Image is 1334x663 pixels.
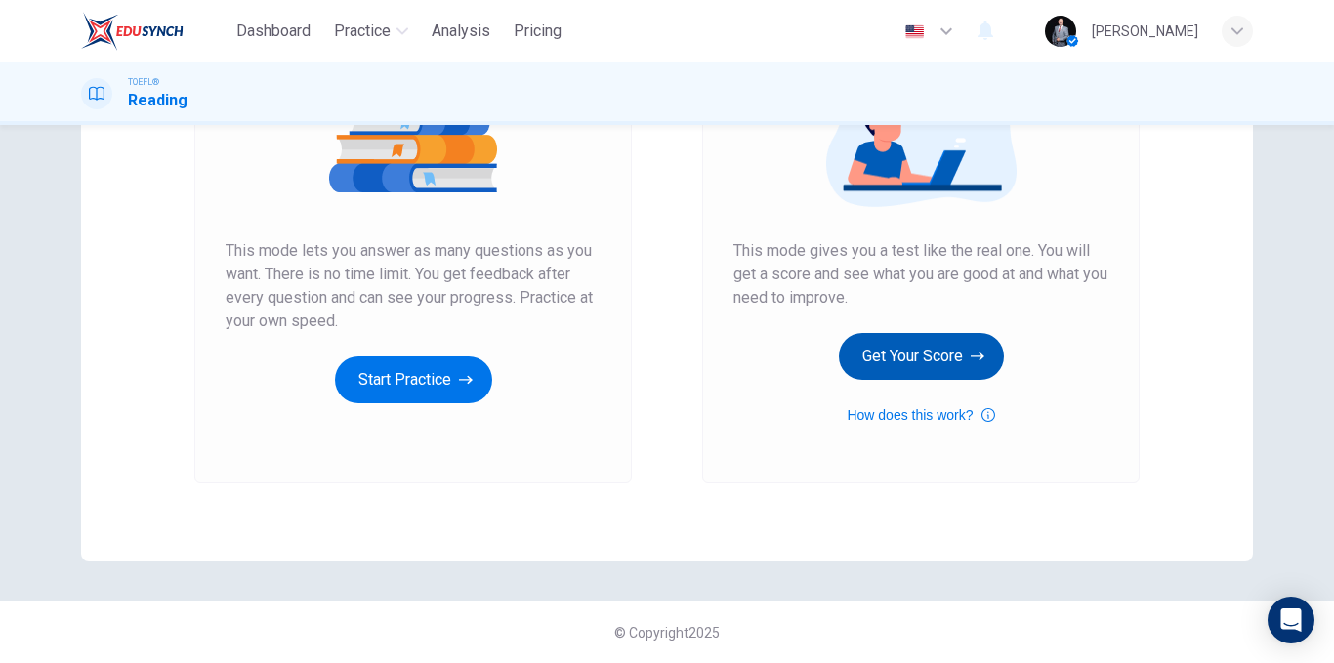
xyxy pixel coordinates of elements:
[335,356,492,403] button: Start Practice
[128,89,188,112] h1: Reading
[226,239,601,333] span: This mode lets you answer as many questions as you want. There is no time limit. You get feedback...
[847,403,994,427] button: How does this work?
[236,20,311,43] span: Dashboard
[1045,16,1076,47] img: Profile picture
[128,75,159,89] span: TOEFL®
[432,20,490,43] span: Analysis
[81,12,229,51] a: EduSynch logo
[839,333,1004,380] button: Get Your Score
[506,14,569,49] button: Pricing
[733,239,1108,310] span: This mode gives you a test like the real one. You will get a score and see what you are good at a...
[81,12,184,51] img: EduSynch logo
[902,24,927,39] img: en
[614,625,720,641] span: © Copyright 2025
[1092,20,1198,43] div: [PERSON_NAME]
[514,20,562,43] span: Pricing
[326,14,416,49] button: Practice
[334,20,391,43] span: Practice
[424,14,498,49] button: Analysis
[1268,597,1314,643] div: Open Intercom Messenger
[229,14,318,49] button: Dashboard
